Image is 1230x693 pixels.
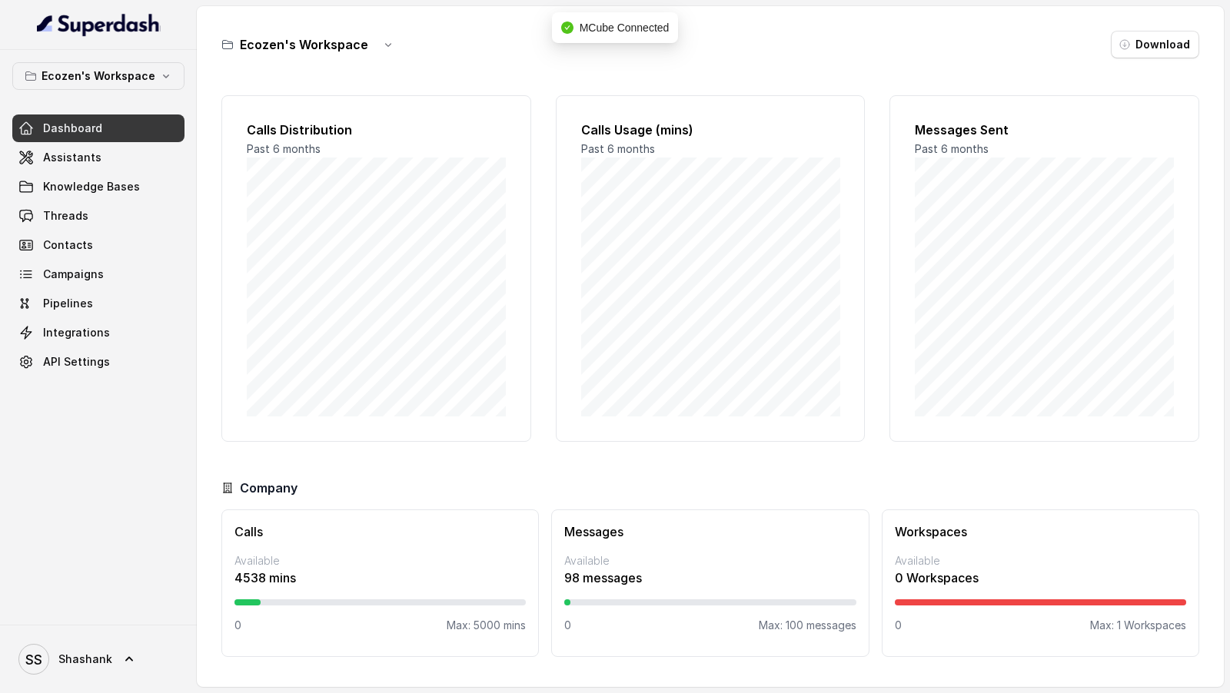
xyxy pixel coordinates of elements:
[447,618,526,633] p: Max: 5000 mins
[1090,618,1186,633] p: Max: 1 Workspaces
[12,144,184,171] a: Assistants
[12,348,184,376] a: API Settings
[12,173,184,201] a: Knowledge Bases
[564,618,571,633] p: 0
[42,67,155,85] p: Ecozen's Workspace
[12,231,184,259] a: Contacts
[895,618,902,633] p: 0
[895,569,1186,587] p: 0 Workspaces
[581,142,655,155] span: Past 6 months
[561,22,573,34] span: check-circle
[43,150,101,165] span: Assistants
[564,569,856,587] p: 98 messages
[43,296,93,311] span: Pipelines
[895,522,1186,541] h3: Workspaces
[12,319,184,346] a: Integrations
[247,121,506,139] h2: Calls Distribution
[43,208,88,224] span: Threads
[12,638,184,681] a: Shashank
[895,553,1186,569] p: Available
[43,354,110,370] span: API Settings
[915,142,989,155] span: Past 6 months
[240,35,368,54] h3: Ecozen's Workspace
[234,618,241,633] p: 0
[37,12,161,37] img: light.svg
[12,114,184,142] a: Dashboard
[12,260,184,288] a: Campaigns
[915,121,1174,139] h2: Messages Sent
[12,62,184,90] button: Ecozen's Workspace
[12,202,184,230] a: Threads
[43,179,140,194] span: Knowledge Bases
[234,569,526,587] p: 4538 mins
[581,121,840,139] h2: Calls Usage (mins)
[1111,31,1199,58] button: Download
[564,522,856,541] h3: Messages
[247,142,321,155] span: Past 6 months
[43,325,110,340] span: Integrations
[234,522,526,541] h3: Calls
[58,652,112,667] span: Shashank
[43,121,102,136] span: Dashboard
[43,267,104,282] span: Campaigns
[43,237,93,253] span: Contacts
[25,652,42,668] text: SS
[759,618,856,633] p: Max: 100 messages
[580,22,670,34] span: MCube Connected
[240,479,298,497] h3: Company
[12,290,184,317] a: Pipelines
[564,553,856,569] p: Available
[234,553,526,569] p: Available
